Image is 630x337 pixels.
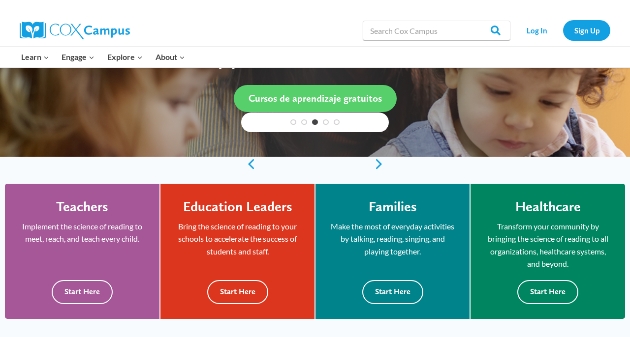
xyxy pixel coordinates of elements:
[363,21,510,40] input: Search Cox Campus
[312,119,318,125] a: 3
[101,47,149,67] button: Child menu of Explore
[241,154,389,174] div: content slider buttons
[374,158,389,170] a: next
[5,184,159,319] a: Teachers Implement the science of reading to meet, reach, and teach every child. Start Here
[15,47,56,67] button: Child menu of Learn
[301,119,307,125] a: 2
[15,47,191,67] nav: Primary Navigation
[517,280,578,304] button: Start Here
[290,119,296,125] a: 1
[515,20,610,40] nav: Secondary Navigation
[362,280,423,304] button: Start Here
[315,184,470,319] a: Families Make the most of everyday activities by talking, reading, singing, and playing together....
[369,198,417,215] h4: Families
[160,184,315,319] a: Education Leaders Bring the science of reading to your schools to accelerate the success of stude...
[563,20,610,40] a: Sign Up
[52,280,113,304] button: Start Here
[330,220,455,258] p: Make the most of everyday activities by talking, reading, singing, and playing together.
[323,119,329,125] a: 4
[20,220,145,245] p: Implement the science of reading to meet, reach, and teach every child.
[149,47,191,67] button: Child menu of About
[175,220,300,258] p: Bring the science of reading to your schools to accelerate the success of students and staff.
[471,184,625,319] a: Healthcare Transform your community by bringing the science of reading to all organizations, heal...
[334,119,340,125] a: 5
[56,198,108,215] h4: Teachers
[241,158,256,170] a: previous
[56,47,101,67] button: Child menu of Engage
[20,22,130,39] img: Cox Campus
[183,198,292,215] h4: Education Leaders
[234,85,397,112] a: Cursos de aprendizaje gratuitos
[485,220,610,270] p: Transform your community by bringing the science of reading to all organizations, healthcare syst...
[515,20,558,40] a: Log In
[249,92,382,104] span: Cursos de aprendizaje gratuitos
[515,198,581,215] h4: Healthcare
[207,280,268,304] button: Start Here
